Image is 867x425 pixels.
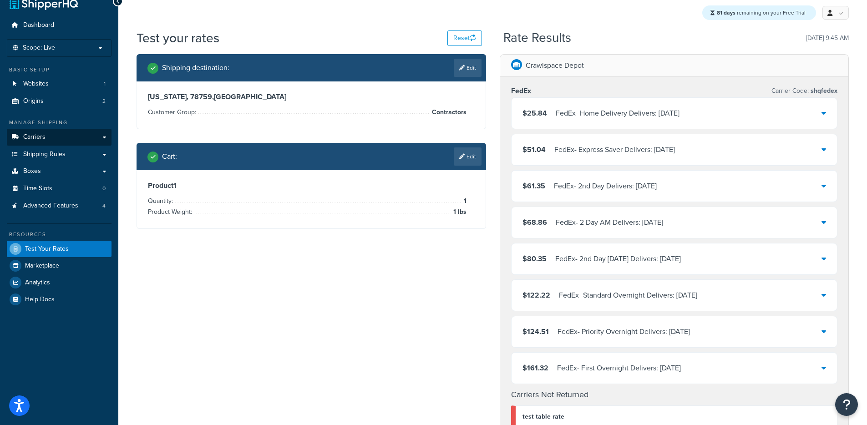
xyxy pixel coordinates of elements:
[7,163,112,180] a: Boxes
[7,241,112,257] a: Test Your Rates
[511,86,531,96] h3: FedEx
[522,217,547,228] span: $68.86
[7,66,112,74] div: Basic Setup
[522,410,831,423] div: test table rate
[148,207,194,217] span: Product Weight:
[454,59,482,77] a: Edit
[162,64,229,72] h2: Shipping destination :
[102,202,106,210] span: 4
[447,30,482,46] button: Reset
[7,17,112,34] a: Dashboard
[25,279,50,287] span: Analytics
[454,147,482,166] a: Edit
[522,290,550,300] span: $122.22
[23,202,78,210] span: Advanced Features
[7,274,112,291] a: Analytics
[556,107,679,120] div: FedEx - Home Delivery Delivers: [DATE]
[23,44,55,52] span: Scope: Live
[23,21,54,29] span: Dashboard
[7,93,112,110] li: Origins
[7,258,112,274] a: Marketplace
[558,325,690,338] div: FedEx - Priority Overnight Delivers: [DATE]
[7,119,112,126] div: Manage Shipping
[102,97,106,105] span: 2
[7,146,112,163] a: Shipping Rules
[25,262,59,270] span: Marketplace
[7,129,112,146] a: Carriers
[7,76,112,92] a: Websites1
[25,296,55,304] span: Help Docs
[771,85,837,97] p: Carrier Code:
[522,363,548,373] span: $161.32
[7,76,112,92] li: Websites
[806,32,849,45] p: [DATE] 9:45 AM
[557,362,681,374] div: FedEx - First Overnight Delivers: [DATE]
[104,80,106,88] span: 1
[102,185,106,192] span: 0
[430,107,466,118] span: Contractors
[148,92,475,101] h3: [US_STATE], 78759 , [GEOGRAPHIC_DATA]
[148,181,475,190] h3: Product 1
[522,253,547,264] span: $80.35
[717,9,806,17] span: remaining on your Free Trial
[23,80,49,88] span: Websites
[522,326,549,337] span: $124.51
[451,207,466,218] span: 1 lbs
[137,29,219,47] h1: Test your rates
[7,197,112,214] li: Advanced Features
[7,180,112,197] a: Time Slots0
[559,289,697,302] div: FedEx - Standard Overnight Delivers: [DATE]
[23,151,66,158] span: Shipping Rules
[23,185,52,192] span: Time Slots
[503,31,571,45] h2: Rate Results
[526,59,584,72] p: Crawlspace Depot
[554,180,657,192] div: FedEx - 2nd Day Delivers: [DATE]
[835,393,858,416] button: Open Resource Center
[556,216,663,229] div: FedEx - 2 Day AM Delivers: [DATE]
[25,245,69,253] span: Test Your Rates
[23,167,41,175] span: Boxes
[7,93,112,110] a: Origins2
[23,97,44,105] span: Origins
[7,291,112,308] a: Help Docs
[7,197,112,214] a: Advanced Features4
[461,196,466,207] span: 1
[7,180,112,197] li: Time Slots
[522,144,546,155] span: $51.04
[522,181,545,191] span: $61.35
[511,389,838,401] h4: Carriers Not Returned
[23,133,46,141] span: Carriers
[7,231,112,238] div: Resources
[522,108,547,118] span: $25.84
[717,9,735,17] strong: 81 days
[148,107,198,117] span: Customer Group:
[554,143,675,156] div: FedEx - Express Saver Delivers: [DATE]
[162,152,177,161] h2: Cart :
[148,196,175,206] span: Quantity:
[555,253,681,265] div: FedEx - 2nd Day [DATE] Delivers: [DATE]
[809,86,837,96] span: shqfedex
